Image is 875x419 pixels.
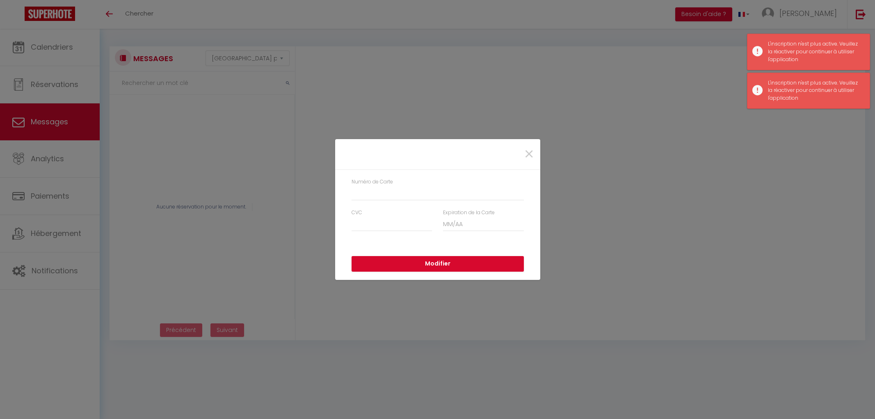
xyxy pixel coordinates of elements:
label: Expiration de la Carte [443,209,495,217]
span: × [524,142,534,167]
label: Numéro de Carte [352,178,393,186]
button: Modifier [352,256,524,272]
input: MM/AA [443,217,524,231]
div: L'inscription n'est plus active. Veuillez la réactiver pour continuer à utiliser l'application [768,40,861,64]
button: Close [524,146,534,163]
label: CVC [352,209,362,217]
div: L'inscription n'est plus active. Veuillez la réactiver pour continuer à utiliser l'application [768,79,861,103]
